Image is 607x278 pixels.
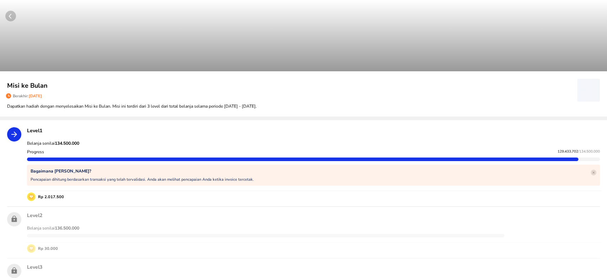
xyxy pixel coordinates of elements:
[55,225,79,231] strong: 136.500.000
[27,149,44,155] p: Progress
[27,225,79,231] span: Belanja senilai
[31,168,254,174] p: Bagaimana [PERSON_NAME]?
[577,79,600,102] span: ‌
[7,103,600,109] p: Dapatkan hadiah dengan menyelesaikan Misi ke Bulan. Misi ini terdiri dari 3 level dari total bela...
[31,177,254,182] p: Pencapaian dihitung berdasarkan transaksi yang telah tervalidasi. Anda akan melihat pencapaian An...
[36,194,64,200] p: Rp 2.017.500
[578,149,600,154] span: / 134.500.000
[27,140,79,146] span: Belanja senilai
[36,246,58,252] p: Rp 30.000
[55,140,79,146] strong: 134.500.000
[27,212,600,219] p: Level 2
[577,78,600,101] button: ‌
[7,81,577,91] p: Misi ke Bulan
[27,264,600,271] p: Level 3
[29,93,42,99] span: [DATE]
[558,149,578,154] span: 129.433.702
[27,127,600,134] p: Level 1
[13,93,42,99] p: Berakhir:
